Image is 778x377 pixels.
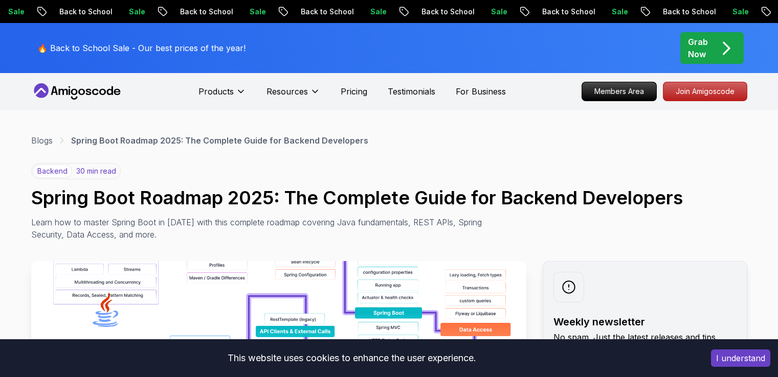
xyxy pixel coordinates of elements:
a: Join Amigoscode [663,82,747,101]
p: Products [198,85,234,98]
p: Resources [266,85,308,98]
p: Sale [435,7,468,17]
button: Resources [266,85,320,106]
p: Back to School [366,7,435,17]
p: Spring Boot Roadmap 2025: The Complete Guide for Backend Developers [71,134,368,147]
p: Back to School [486,7,556,17]
p: Back to School [4,7,73,17]
p: Back to School [124,7,194,17]
p: Sale [677,7,709,17]
p: Sale [194,7,227,17]
p: 30 min read [76,166,116,176]
p: Sale [556,7,589,17]
a: Members Area [582,82,657,101]
a: Blogs [31,134,53,147]
a: Pricing [341,85,367,98]
p: backend [33,164,72,178]
p: Members Area [582,82,656,101]
p: 🔥 Back to School Sale - Our best prices of the year! [37,42,246,54]
a: For Business [456,85,506,98]
p: Grab Now [688,36,708,60]
p: Sale [73,7,106,17]
p: Back to School [607,7,677,17]
p: Learn how to master Spring Boot in [DATE] with this complete roadmap covering Java fundamentals, ... [31,216,490,241]
p: Back to School [245,7,315,17]
div: This website uses cookies to enhance the user experience. [8,347,696,369]
button: Accept cookies [711,349,770,367]
a: Testimonials [388,85,435,98]
p: No spam. Just the latest releases and tips, interesting articles, and exclusive interviews in you... [553,331,737,368]
h2: Weekly newsletter [553,315,737,329]
p: Sale [315,7,347,17]
button: Products [198,85,246,106]
h1: Spring Boot Roadmap 2025: The Complete Guide for Backend Developers [31,187,747,208]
